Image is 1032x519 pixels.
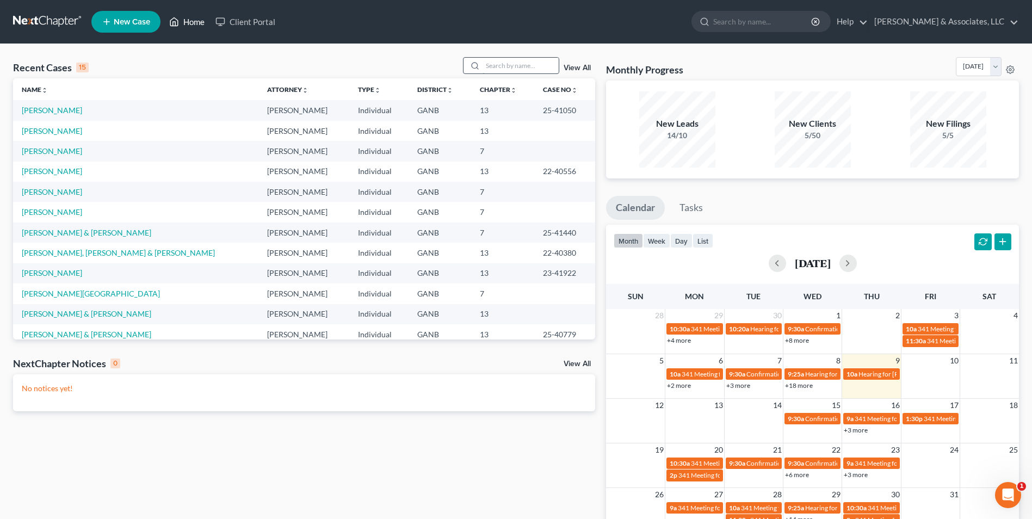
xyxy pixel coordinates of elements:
span: 18 [1008,399,1019,412]
span: 341 Meeting for [PERSON_NAME] [678,471,776,479]
td: [PERSON_NAME] [258,100,349,120]
span: 341 Meeting for [PERSON_NAME] & [PERSON_NAME] [678,504,833,512]
span: 29 [831,488,842,501]
div: New Leads [639,118,715,130]
span: 2 [894,309,901,322]
a: [PERSON_NAME] & Associates, LLC [869,12,1018,32]
span: Confirmation Hearing for [PERSON_NAME] [746,370,871,378]
td: Individual [349,243,409,263]
span: 15 [831,399,842,412]
a: Tasks [670,196,713,220]
button: month [614,233,643,248]
span: Wed [804,292,821,301]
td: 23-41922 [534,263,595,283]
a: [PERSON_NAME] [22,146,82,156]
span: 9:25a [788,370,804,378]
span: 10a [670,370,681,378]
td: 7 [471,182,535,202]
span: Confirmation Hearing for [PERSON_NAME] [746,459,871,467]
span: 9:30a [788,459,804,467]
span: Hearing for [PERSON_NAME] [858,370,943,378]
span: 30 [772,309,783,322]
td: 25-41050 [534,100,595,120]
h2: [DATE] [795,257,831,269]
span: 9:30a [788,325,804,333]
td: 13 [471,162,535,182]
span: 341 Meeting for [PERSON_NAME] [868,504,966,512]
span: 26 [654,488,665,501]
div: 14/10 [639,130,715,141]
span: 341 Meeting for [PERSON_NAME] [855,415,953,423]
a: [PERSON_NAME], [PERSON_NAME] & [PERSON_NAME] [22,248,215,257]
button: week [643,233,670,248]
td: 13 [471,121,535,141]
span: 21 [772,443,783,456]
a: Client Portal [210,12,281,32]
span: 341 Meeting for [PERSON_NAME] & [PERSON_NAME] [855,459,1010,467]
a: Typeunfold_more [358,85,381,94]
td: GANB [409,162,471,182]
i: unfold_more [374,87,381,94]
td: [PERSON_NAME] [258,223,349,243]
a: Attorneyunfold_more [267,85,308,94]
span: Hearing for [PERSON_NAME] [750,325,835,333]
td: 13 [471,304,535,324]
span: 10a [906,325,917,333]
span: New Case [114,18,150,26]
i: unfold_more [510,87,517,94]
a: [PERSON_NAME] & [PERSON_NAME] [22,309,151,318]
span: Hearing for [PERSON_NAME] [805,370,890,378]
span: 6 [718,354,724,367]
span: 24 [949,443,960,456]
a: [PERSON_NAME] [22,268,82,277]
a: +4 more [667,336,691,344]
td: Individual [349,100,409,120]
span: 10:30a [846,504,867,512]
span: 11:30a [906,337,926,345]
button: day [670,233,693,248]
span: 341 Meeting for [PERSON_NAME] [682,370,780,378]
td: Individual [349,162,409,182]
td: 13 [471,263,535,283]
a: View All [564,360,591,368]
td: 7 [471,141,535,161]
td: GANB [409,243,471,263]
a: +6 more [785,471,809,479]
span: 341 Meeting for [PERSON_NAME] [741,504,839,512]
p: No notices yet! [22,383,586,394]
span: 25 [1008,443,1019,456]
span: 14 [772,399,783,412]
td: [PERSON_NAME] [258,324,349,344]
button: list [693,233,713,248]
div: 5/5 [910,130,986,141]
a: Chapterunfold_more [480,85,517,94]
span: 9:30a [729,370,745,378]
td: GANB [409,283,471,304]
span: 3 [953,309,960,322]
span: 28 [772,488,783,501]
span: 4 [1012,309,1019,322]
span: 5 [658,354,665,367]
td: 22-40556 [534,162,595,182]
span: Tue [746,292,761,301]
td: [PERSON_NAME] [258,304,349,324]
span: Sat [982,292,996,301]
a: Case Nounfold_more [543,85,578,94]
span: 341 Meeting for [PERSON_NAME] [691,459,789,467]
i: unfold_more [447,87,453,94]
span: 341 Meeting for [PERSON_NAME] [918,325,1016,333]
span: 1:30p [906,415,923,423]
a: +3 more [844,426,868,434]
span: 9a [670,504,677,512]
td: 13 [471,324,535,344]
a: [PERSON_NAME] & [PERSON_NAME] [22,228,151,237]
span: 9a [846,415,854,423]
div: Recent Cases [13,61,89,74]
span: 30 [890,488,901,501]
td: [PERSON_NAME] [258,263,349,283]
td: 22-40380 [534,243,595,263]
span: 10:20a [729,325,749,333]
span: Sun [628,292,644,301]
td: [PERSON_NAME] [258,121,349,141]
a: [PERSON_NAME] [22,106,82,115]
